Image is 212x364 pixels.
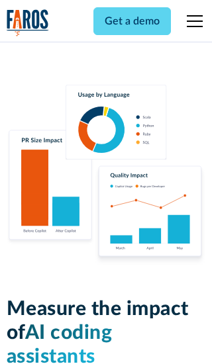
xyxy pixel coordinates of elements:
[7,85,206,265] img: Charts tracking GitHub Copilot's usage and impact on velocity and quality
[7,9,49,36] a: home
[179,5,205,37] div: menu
[7,9,49,36] img: Logo of the analytics and reporting company Faros.
[93,7,171,35] a: Get a demo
